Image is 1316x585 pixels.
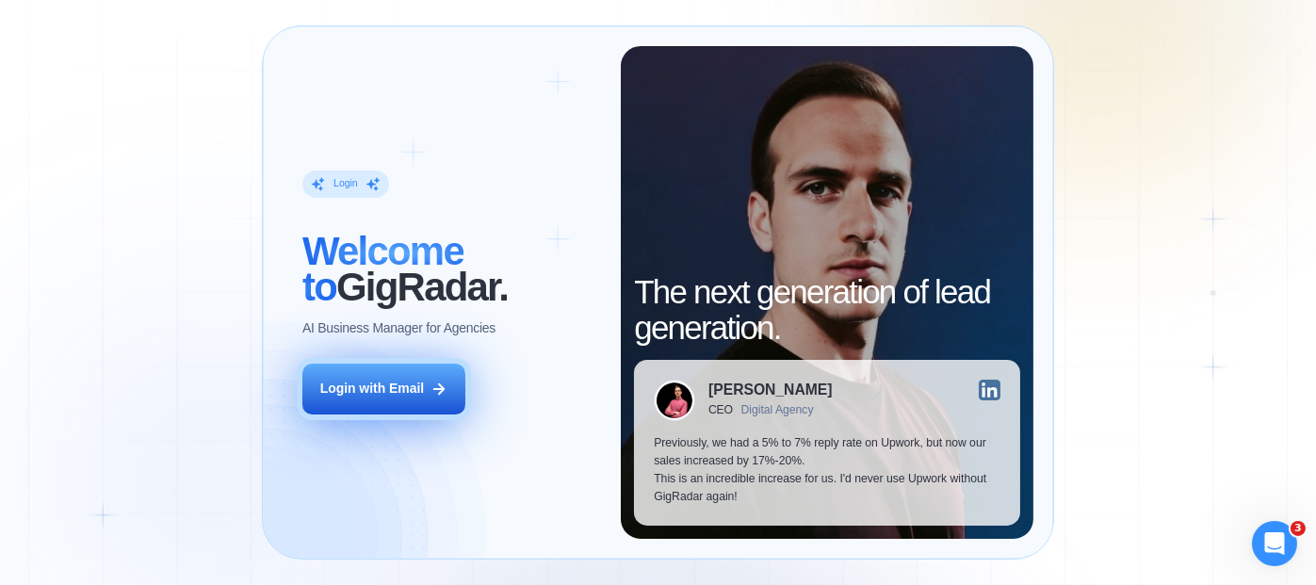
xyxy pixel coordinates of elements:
[302,234,601,306] h2: ‍ GigRadar.
[741,404,814,417] div: Digital Agency
[708,382,832,398] div: [PERSON_NAME]
[1291,521,1306,536] span: 3
[1252,521,1297,566] iframe: Intercom live chat
[333,177,357,190] div: Login
[654,434,1000,507] p: Previously, we had a 5% to 7% reply rate on Upwork, but now our sales increased by 17%-20%. This ...
[634,274,1020,347] h2: The next generation of lead generation.
[302,229,463,309] span: Welcome to
[320,380,425,398] div: Login with Email
[302,319,496,337] p: AI Business Manager for Agencies
[708,404,733,417] div: CEO
[302,364,465,414] button: Login with Email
